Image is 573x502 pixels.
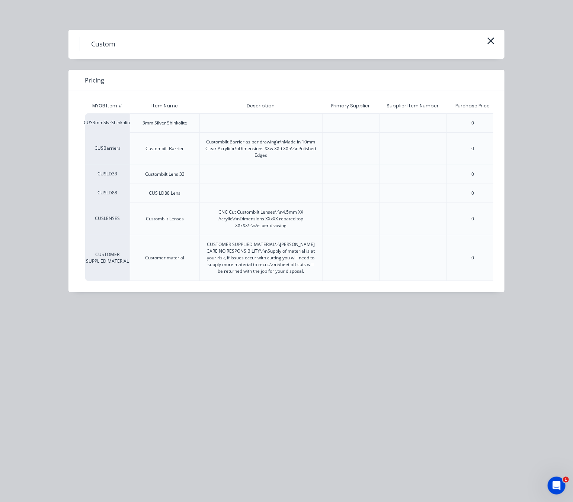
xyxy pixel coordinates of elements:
div: Primary Supplier [326,97,376,115]
div: CUSBarriers [85,132,130,165]
div: 0 [471,145,474,152]
div: Description [241,97,281,115]
div: CUSLENSES [85,203,130,235]
div: Supplier Item Number [381,97,445,115]
div: Custombilt Barrier as per drawing\r\nMade in 10mm Clear Acrylic\r\nDimensions XXw XXd XXh\r\nPoli... [206,139,316,159]
div: Item Name [145,97,184,115]
div: 0 [471,216,474,222]
div: 0 [471,171,474,178]
div: Custombilt Lens 33 [145,171,185,178]
div: CUSLD33 [85,165,130,184]
div: CUSTOMER SUPPLIED MATERIAL\r\[PERSON_NAME] CARE NO RESPONSIBILITY\r\nSupply of material is at you... [206,241,316,275]
div: CUS3mmSlvrShinkolite [85,113,130,132]
div: 3mm Silver Shinkolite [143,120,187,126]
div: Custombilt Barrier [145,145,184,152]
span: Pricing [85,76,104,85]
div: CNC Cut Custombilt Lenses\r\n4.5mm XX Acrylic\r\nDimensions XXxXX rebated top XXxXX\r\nAs per dra... [206,209,316,229]
div: 0 [471,120,474,126]
div: Custombilt Lenses [146,216,184,222]
div: 0 [471,190,474,197]
div: Customer material [145,255,184,261]
div: CUS LD88 Lens [149,190,180,197]
iframe: Intercom live chat [548,477,566,495]
div: MYOB Item # [85,98,130,113]
div: CUSTOMER SUPPLIED MATERIAL [85,235,130,281]
span: 1 [563,477,569,483]
h4: Custom [80,37,127,51]
div: Purchase Price [449,97,496,115]
div: CUSLD88 [85,184,130,203]
div: 0 [471,255,474,261]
